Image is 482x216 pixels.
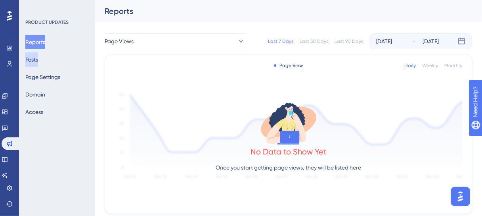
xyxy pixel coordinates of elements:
button: Access [25,105,43,119]
button: Domain [25,87,45,102]
button: Page Settings [25,70,60,84]
div: Reports [105,6,453,17]
div: No Data to Show Yet [251,146,327,157]
div: Last 7 Days [268,38,293,44]
div: Weekly [423,62,438,69]
iframe: UserGuiding AI Assistant Launcher [449,185,472,208]
div: Monthly [445,62,463,69]
span: Page Views [105,37,134,46]
p: Once you start getting page views, they will be listed here [216,163,361,172]
div: Daily [405,62,416,69]
div: Last 90 Days [335,38,363,44]
div: PRODUCT UPDATES [25,19,69,25]
div: [DATE] [423,37,439,46]
button: Page Views [105,33,245,49]
span: Need Help? [19,2,50,12]
div: Page View [274,62,303,69]
div: Last 30 Days [300,38,328,44]
button: Reports [25,35,45,49]
button: Posts [25,52,38,67]
div: [DATE] [376,37,392,46]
